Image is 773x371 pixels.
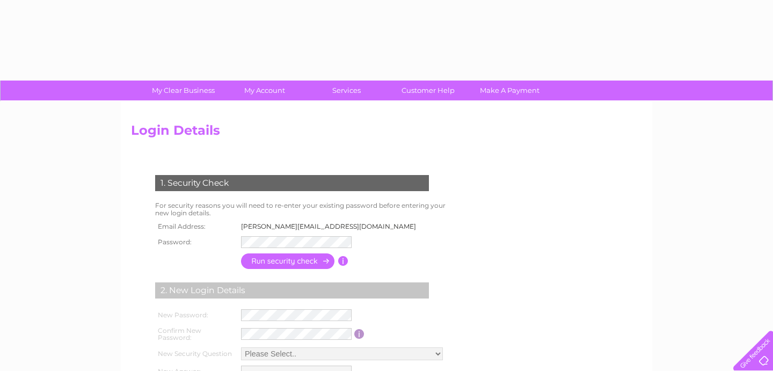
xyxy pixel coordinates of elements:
[338,256,348,266] input: Information
[302,81,391,100] a: Services
[152,324,238,345] th: Confirm New Password:
[238,220,425,234] td: [PERSON_NAME][EMAIL_ADDRESS][DOMAIN_NAME]
[139,81,228,100] a: My Clear Business
[152,199,457,220] td: For security reasons you will need to re-enter your existing password before entering your new lo...
[152,220,238,234] th: Email Address:
[221,81,309,100] a: My Account
[152,345,238,363] th: New Security Question
[152,234,238,251] th: Password:
[465,81,554,100] a: Make A Payment
[155,175,429,191] div: 1. Security Check
[354,329,364,339] input: Information
[131,123,642,143] h2: Login Details
[155,282,429,299] div: 2. New Login Details
[384,81,472,100] a: Customer Help
[152,307,238,324] th: New Password:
